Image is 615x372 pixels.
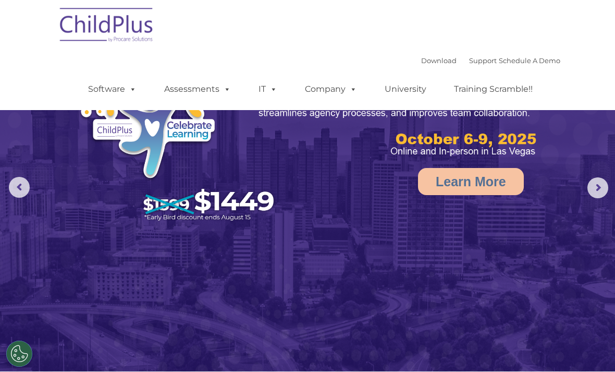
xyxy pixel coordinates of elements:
[469,56,497,65] a: Support
[444,79,543,100] a: Training Scramble!!
[418,168,524,195] a: Learn More
[55,1,159,53] img: ChildPlus by Procare Solutions
[154,79,241,100] a: Assessments
[6,341,32,367] button: Cookies Settings
[294,79,367,100] a: Company
[248,79,288,100] a: IT
[499,56,560,65] a: Schedule A Demo
[374,79,437,100] a: University
[421,56,560,65] font: |
[78,79,147,100] a: Software
[421,56,457,65] a: Download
